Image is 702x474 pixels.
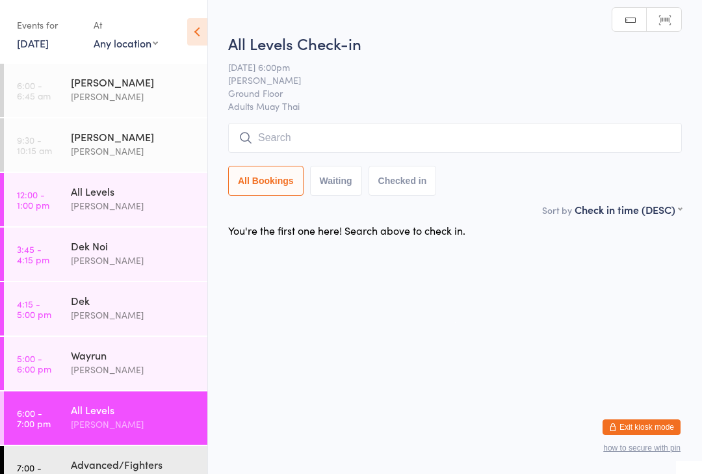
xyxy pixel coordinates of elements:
div: All Levels [71,402,196,417]
a: 3:45 -4:15 pmDek Noi[PERSON_NAME] [4,228,207,281]
div: [PERSON_NAME] [71,253,196,268]
div: Dek Noi [71,239,196,253]
a: 9:30 -10:15 am[PERSON_NAME][PERSON_NAME] [4,118,207,172]
div: [PERSON_NAME] [71,308,196,323]
div: [PERSON_NAME] [71,198,196,213]
a: 4:15 -5:00 pmDek[PERSON_NAME] [4,282,207,336]
span: [DATE] 6:00pm [228,60,662,73]
a: [DATE] [17,36,49,50]
div: [PERSON_NAME] [71,362,196,377]
div: Any location [94,36,158,50]
time: 12:00 - 1:00 pm [17,189,49,210]
div: At [94,14,158,36]
a: 5:00 -6:00 pmWayrun[PERSON_NAME] [4,337,207,390]
div: Check in time (DESC) [575,202,682,217]
button: Waiting [310,166,362,196]
label: Sort by [542,204,572,217]
span: Ground Floor [228,86,662,99]
button: Exit kiosk mode [603,419,681,435]
div: Events for [17,14,81,36]
div: [PERSON_NAME] [71,144,196,159]
time: 3:45 - 4:15 pm [17,244,49,265]
span: Adults Muay Thai [228,99,682,112]
time: 4:15 - 5:00 pm [17,298,51,319]
button: how to secure with pin [603,443,681,453]
button: All Bookings [228,166,304,196]
span: [PERSON_NAME] [228,73,662,86]
div: Advanced/Fighters [71,457,196,471]
div: [PERSON_NAME] [71,417,196,432]
div: [PERSON_NAME] [71,129,196,144]
time: 5:00 - 6:00 pm [17,353,51,374]
div: All Levels [71,184,196,198]
a: 6:00 -7:00 pmAll Levels[PERSON_NAME] [4,391,207,445]
time: 9:30 - 10:15 am [17,135,52,155]
div: Wayrun [71,348,196,362]
div: [PERSON_NAME] [71,75,196,89]
div: You're the first one here! Search above to check in. [228,223,465,237]
h2: All Levels Check-in [228,33,682,54]
time: 6:00 - 6:45 am [17,80,51,101]
input: Search [228,123,682,153]
time: 6:00 - 7:00 pm [17,408,51,428]
div: [PERSON_NAME] [71,89,196,104]
a: 12:00 -1:00 pmAll Levels[PERSON_NAME] [4,173,207,226]
div: Dek [71,293,196,308]
button: Checked in [369,166,437,196]
a: 6:00 -6:45 am[PERSON_NAME][PERSON_NAME] [4,64,207,117]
